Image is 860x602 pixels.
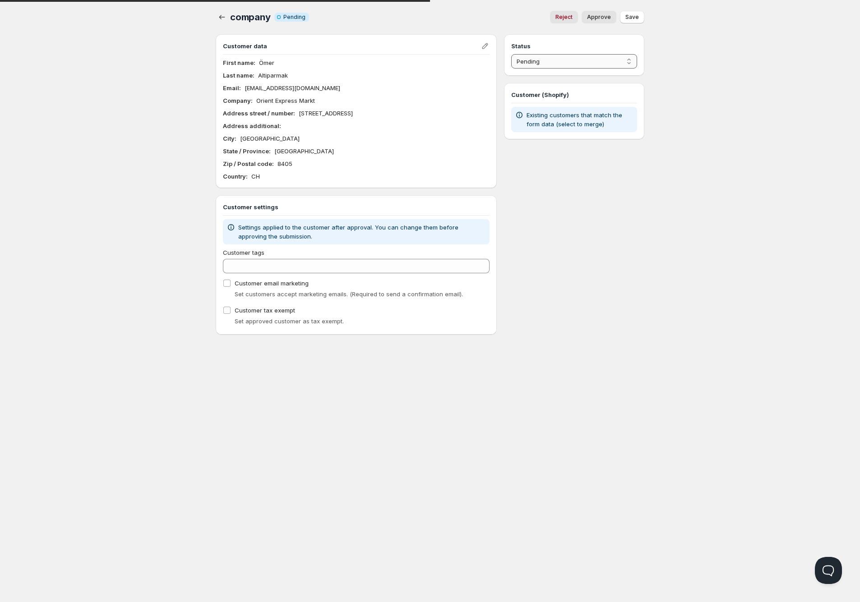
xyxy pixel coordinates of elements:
span: Save [625,14,639,21]
p: [GEOGRAPHIC_DATA] [240,134,300,143]
iframe: Help Scout Beacon - Open [815,557,842,584]
b: City : [223,135,236,142]
button: Approve [582,11,616,23]
button: Reject [550,11,578,23]
h3: Status [511,41,637,51]
p: 8405 [277,159,292,168]
span: Customer tax exempt [235,307,295,314]
b: Address additional : [223,122,281,129]
h3: Customer data [223,41,481,51]
p: [STREET_ADDRESS] [299,109,353,118]
p: [GEOGRAPHIC_DATA] [274,147,334,156]
p: Orient Express Markt [256,96,315,105]
b: Zip / Postal code : [223,160,274,167]
span: Customer email marketing [235,280,309,287]
button: Save [620,11,644,23]
span: Approve [587,14,611,21]
p: Ömer [259,58,274,67]
b: Company : [223,97,253,104]
h3: Customer (Shopify) [511,90,637,99]
span: Reject [555,14,573,21]
b: State / Province : [223,147,271,155]
b: Address street / number : [223,110,295,117]
h3: Customer settings [223,202,490,211]
span: Set customers accept marketing emails. (Required to send a confirmation email). [235,290,463,298]
b: Last name : [223,72,254,79]
b: Country : [223,173,248,180]
p: Existing customers that match the form data (select to merge) [527,110,633,129]
b: Email : [223,84,241,92]
button: Edit [479,40,491,52]
p: Altiparmak [258,71,288,80]
span: Customer tags [223,249,264,256]
span: company [230,12,271,23]
p: Settings applied to the customer after approval. You can change them before approving the submiss... [238,223,486,241]
p: [EMAIL_ADDRESS][DOMAIN_NAME] [245,83,340,92]
b: First name : [223,59,255,66]
span: Set approved customer as tax exempt. [235,317,344,325]
p: CH [251,172,260,181]
span: Pending [283,14,305,21]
